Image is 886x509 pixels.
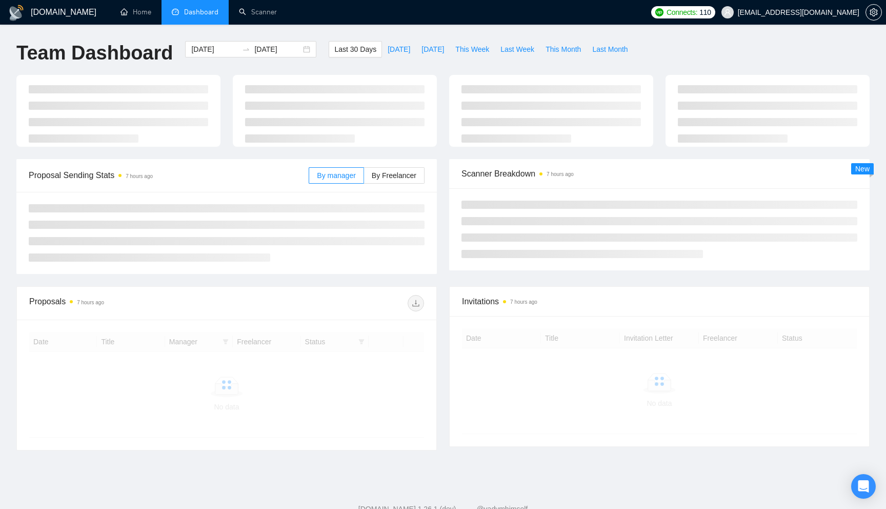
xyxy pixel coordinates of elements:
[382,41,416,57] button: [DATE]
[865,8,882,16] a: setting
[242,45,250,53] span: to
[388,44,410,55] span: [DATE]
[462,295,857,308] span: Invitations
[851,474,876,499] div: Open Intercom Messenger
[77,300,104,305] time: 7 hours ago
[172,8,179,15] span: dashboard
[667,7,697,18] span: Connects:
[191,44,238,55] input: Start date
[120,8,151,16] a: homeHome
[317,171,355,180] span: By manager
[450,41,495,57] button: This Week
[546,44,581,55] span: This Month
[254,44,301,55] input: End date
[8,5,25,21] img: logo
[334,44,376,55] span: Last 30 Days
[455,44,489,55] span: This Week
[421,44,444,55] span: [DATE]
[242,45,250,53] span: swap-right
[500,44,534,55] span: Last Week
[416,41,450,57] button: [DATE]
[587,41,633,57] button: Last Month
[29,169,309,182] span: Proposal Sending Stats
[461,167,857,180] span: Scanner Breakdown
[29,295,227,311] div: Proposals
[592,44,628,55] span: Last Month
[239,8,277,16] a: searchScanner
[126,173,153,179] time: 7 hours ago
[540,41,587,57] button: This Month
[547,171,574,177] time: 7 hours ago
[329,41,382,57] button: Last 30 Days
[495,41,540,57] button: Last Week
[184,8,218,16] span: Dashboard
[372,171,416,180] span: By Freelancer
[855,165,870,173] span: New
[510,299,537,305] time: 7 hours ago
[699,7,711,18] span: 110
[865,4,882,21] button: setting
[16,41,173,65] h1: Team Dashboard
[724,9,731,16] span: user
[655,8,663,16] img: upwork-logo.png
